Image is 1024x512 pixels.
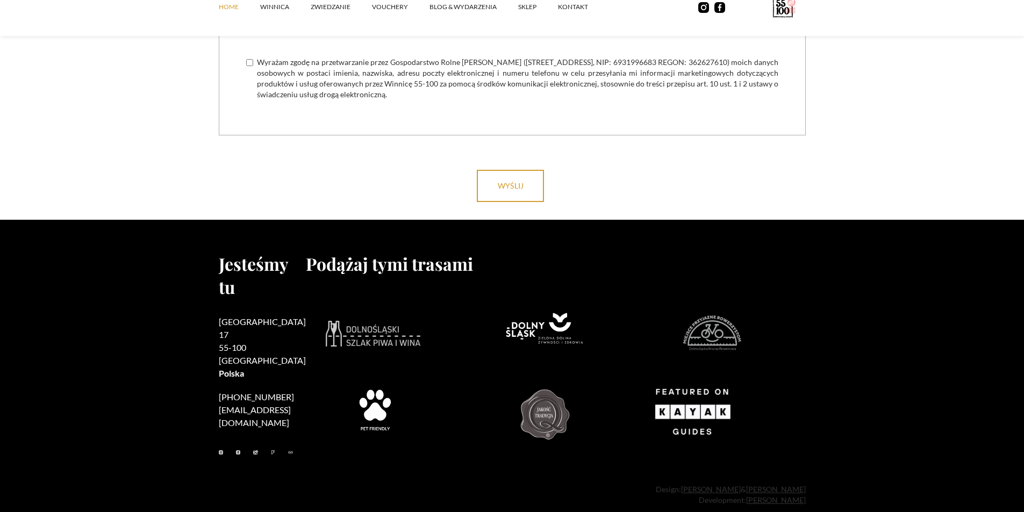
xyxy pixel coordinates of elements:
span: Wyrażam zgodę na przetwarzanie przez Gospodarstwo Rolne [PERSON_NAME] ([STREET_ADDRESS], NIP: 693... [257,57,778,100]
div: Design: & Development: [219,484,806,506]
a: [PERSON_NAME] [746,495,806,504]
strong: Polska [219,368,244,378]
a: [PHONE_NUMBER] [219,392,294,402]
input: Wyrażam zgodę na przetwarzanie przez Gospodarstwo Rolne [PERSON_NAME] ([STREET_ADDRESS], NIP: 693... [246,59,253,66]
h2: Jesteśmy tu [219,252,306,298]
a: [PERSON_NAME] [681,485,741,494]
a: [PERSON_NAME] [746,485,806,494]
input: wyślij [477,170,544,202]
h2: Podążaj tymi trasami [306,252,806,275]
h2: [GEOGRAPHIC_DATA] 17 55-100 [GEOGRAPHIC_DATA] [219,315,306,380]
a: [EMAIL_ADDRESS][DOMAIN_NAME] [219,405,291,428]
